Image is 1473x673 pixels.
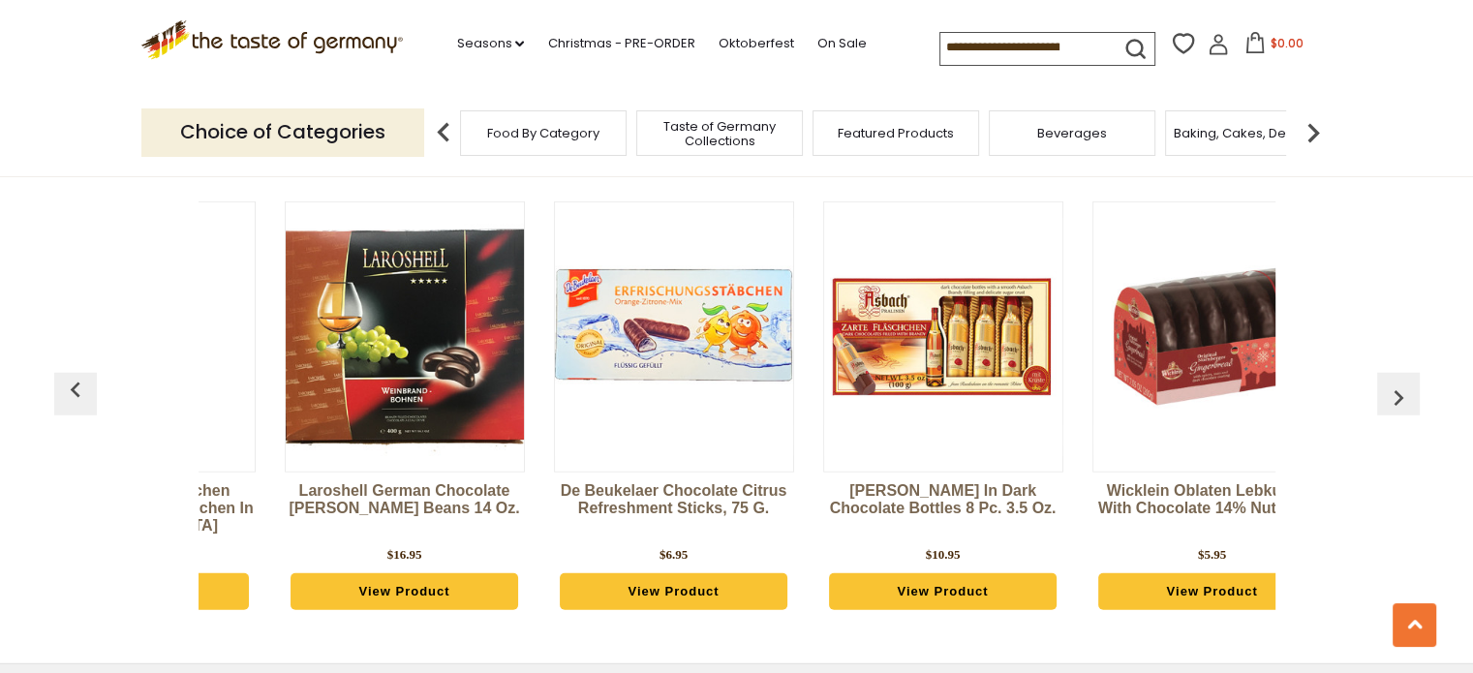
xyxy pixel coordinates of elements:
a: Taste of Germany Collections [642,119,797,148]
a: Laroshell German Chocolate [PERSON_NAME] Beans 14 oz. [285,482,525,540]
img: De Beukelaer Chocolate Citrus Refreshment Sticks, 75 g. [555,218,793,456]
img: previous arrow [60,375,91,406]
div: $10.95 [926,545,961,565]
img: previous arrow [424,113,463,152]
a: View Product [1098,573,1327,610]
button: $0.00 [1233,32,1315,61]
a: Food By Category [487,126,599,140]
div: $5.95 [1198,545,1226,565]
a: View Product [829,573,1058,610]
a: De Beukelaer Chocolate Citrus Refreshment Sticks, 75 g. [554,482,794,540]
a: [PERSON_NAME] in Dark Chocolate Bottles 8 pc. 3.5 oz. [823,482,1063,540]
a: Oktoberfest [718,33,793,54]
div: $16.95 [387,545,422,565]
img: next arrow [1294,113,1333,152]
p: Choice of Categories [141,108,424,156]
a: View Product [291,573,519,610]
a: Seasons [456,33,524,54]
a: Baking, Cakes, Desserts [1174,126,1324,140]
img: Wicklein Oblaten Lebkuchen with Chocolate 14% Nuts, 7 oz [1093,218,1332,456]
a: Featured Products [838,126,954,140]
div: $6.95 [660,545,688,565]
a: On Sale [816,33,866,54]
img: Asbach Brandy in Dark Chocolate Bottles 8 pc. 3.5 oz. [824,218,1062,456]
span: $0.00 [1270,35,1303,51]
img: previous arrow [1383,382,1414,413]
a: Beverages [1037,126,1107,140]
a: Christmas - PRE-ORDER [547,33,694,54]
a: View Product [560,573,788,610]
img: Laroshell German Chocolate Brandy Beans 14 oz. [286,218,524,456]
a: Wicklein Oblaten Lebkuchen with Chocolate 14% Nuts, 7 oz [1092,482,1333,540]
